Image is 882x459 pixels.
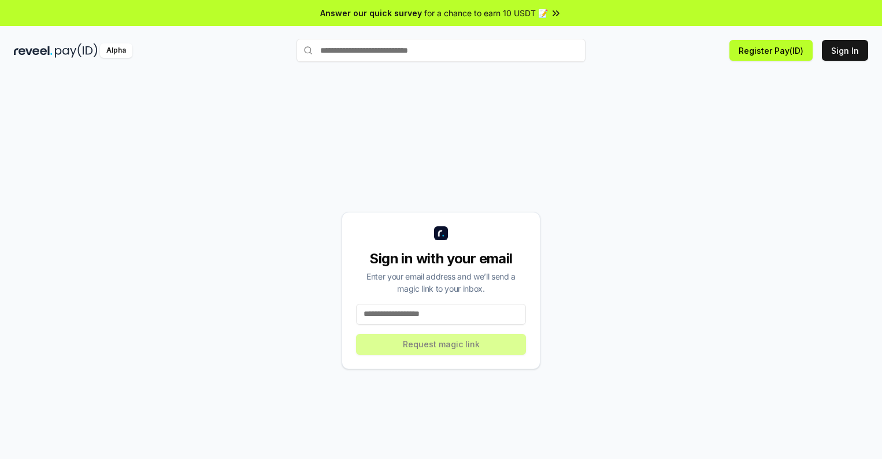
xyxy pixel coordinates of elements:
span: for a chance to earn 10 USDT 📝 [424,7,548,19]
span: Answer our quick survey [320,7,422,19]
button: Register Pay(ID) [729,40,813,61]
div: Sign in with your email [356,249,526,268]
img: pay_id [55,43,98,58]
img: logo_small [434,226,448,240]
div: Alpha [100,43,132,58]
button: Sign In [822,40,868,61]
img: reveel_dark [14,43,53,58]
div: Enter your email address and we’ll send a magic link to your inbox. [356,270,526,295]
